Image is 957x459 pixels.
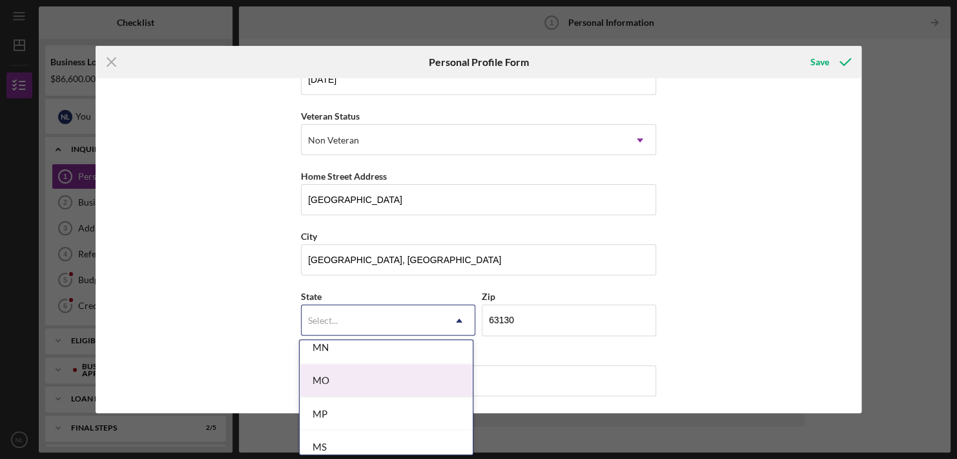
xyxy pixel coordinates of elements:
[301,231,317,242] label: City
[797,49,861,75] button: Save
[300,331,473,364] div: MN
[300,364,473,397] div: MO
[429,56,529,68] h6: Personal Profile Form
[482,291,495,302] label: Zip
[308,315,338,326] div: Select...
[301,171,387,182] label: Home Street Address
[308,135,359,145] div: Non Veteran
[300,397,473,430] div: MP
[810,49,829,75] div: Save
